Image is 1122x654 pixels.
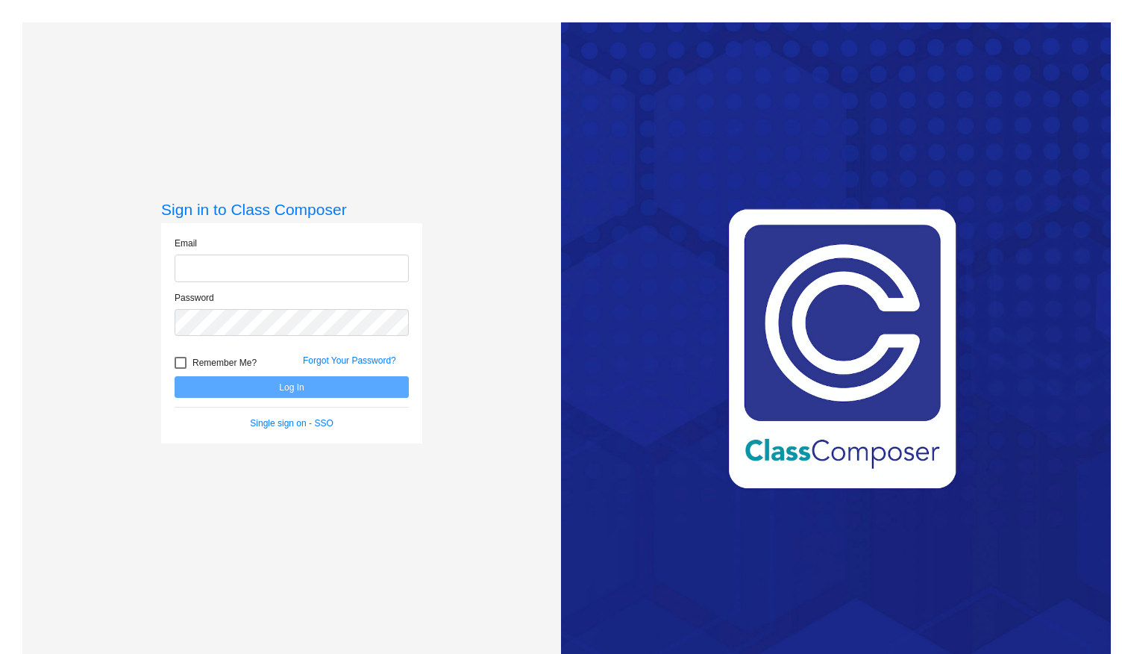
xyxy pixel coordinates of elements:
span: Remember Me? [192,354,257,372]
button: Log In [175,376,409,398]
label: Email [175,237,197,250]
a: Forgot Your Password? [303,355,396,366]
label: Password [175,291,214,305]
a: Single sign on - SSO [250,418,333,429]
h3: Sign in to Class Composer [161,200,422,219]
